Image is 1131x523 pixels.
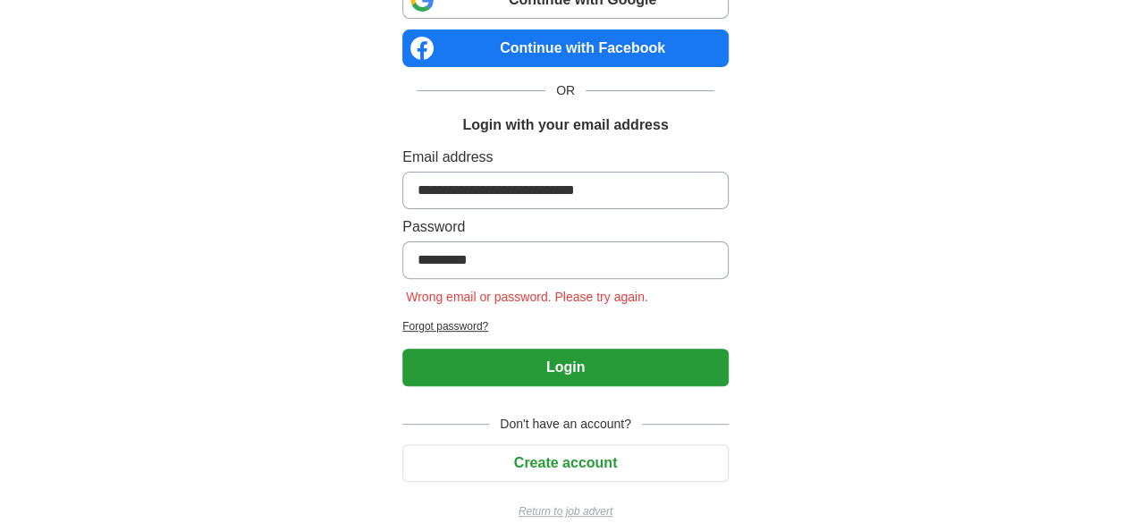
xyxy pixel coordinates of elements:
span: Don't have an account? [489,415,642,434]
button: Login [402,349,729,386]
a: Return to job advert [402,503,729,519]
h1: Login with your email address [462,114,668,136]
label: Password [402,216,729,238]
a: Create account [402,455,729,470]
span: Wrong email or password. Please try again. [402,290,652,304]
span: OR [545,81,586,100]
label: Email address [402,147,729,168]
a: Forgot password? [402,318,729,334]
a: Continue with Facebook [402,30,729,67]
button: Create account [402,444,729,482]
